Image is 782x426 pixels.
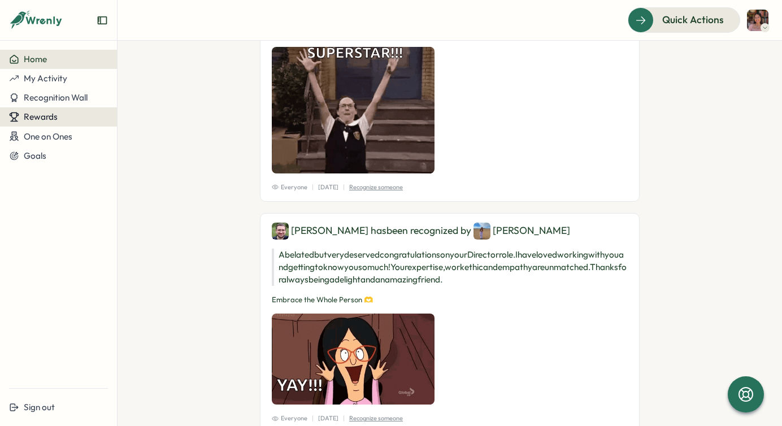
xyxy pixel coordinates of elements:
span: One on Ones [24,131,72,142]
span: Rewards [24,111,58,122]
span: My Activity [24,73,67,84]
p: A belated but very deserved congratulations on your Director role. I have loved working with you ... [272,249,628,286]
img: Recognition Image [272,314,435,405]
p: Recognize someone [349,414,403,423]
p: Embrace the Whole Person 🫶 [272,295,628,305]
p: | [312,182,314,192]
div: [PERSON_NAME] [473,223,570,240]
span: Home [24,54,47,64]
p: | [343,414,345,423]
button: Expand sidebar [97,15,108,26]
img: Hannah Rachael Smith [473,223,490,240]
span: Quick Actions [662,12,724,27]
button: Quick Actions [628,7,740,32]
p: [DATE] [318,182,338,192]
p: | [343,182,345,192]
span: Everyone [272,182,307,192]
img: Recognition Image [272,47,435,173]
span: Everyone [272,414,307,423]
img: Shreya Chatterjee [747,10,768,31]
img: Nick Burgan [272,223,289,240]
span: Goals [24,150,46,161]
span: Recognition Wall [24,92,88,103]
p: Recognize someone [349,182,403,192]
span: Sign out [24,402,55,412]
div: [PERSON_NAME] has been recognized by [272,223,628,240]
p: [DATE] [318,414,338,423]
p: | [312,414,314,423]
